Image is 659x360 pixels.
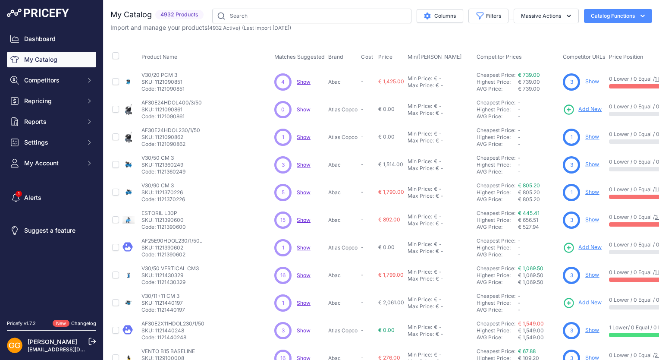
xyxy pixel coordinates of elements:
span: 3 [570,327,573,335]
div: AVG Price: [477,196,518,203]
div: € [434,103,437,110]
p: Atlas Copco [328,327,358,334]
button: Catalog Functions [584,9,652,23]
p: Code: 1121440197 [141,306,185,313]
a: Add New [563,104,602,116]
div: Highest Price: [477,161,518,168]
span: € 1,549.00 [518,327,544,334]
p: SKU: 1121090862 [141,134,200,141]
span: 1 [282,299,284,307]
div: Highest Price: [477,134,518,141]
a: € 739.00 [518,72,540,78]
div: Min Price: [408,241,432,248]
p: V30/20 PCM 3 [141,72,185,79]
div: € [434,158,437,165]
div: Min Price: [408,296,432,303]
a: 4932 Active [209,25,238,31]
span: Reports [24,117,81,126]
div: - [437,103,442,110]
div: Highest Price: [477,244,518,251]
nav: Sidebar [7,31,96,309]
button: Competitors [7,73,96,88]
a: Cheapest Price: [477,348,515,354]
div: Min Price: [408,158,432,165]
p: Code: 1121370226 [141,196,185,203]
div: Min Price: [408,351,432,358]
span: € 805.20 [518,189,540,196]
div: AVG Price: [477,168,518,175]
p: SKU: 1121440248 [141,327,204,334]
span: - [361,161,364,167]
div: € [434,324,437,331]
div: Pricefy v1.7.2 [7,320,36,327]
p: Import and manage your products [110,23,291,32]
span: - [518,141,521,147]
p: SKU: 1121090861 [141,106,202,113]
span: - [518,106,521,113]
span: 3 [570,272,573,279]
span: (Last import [DATE]) [242,25,291,31]
span: Matches Suggested [274,54,325,60]
a: Cheapest Price: [477,265,515,272]
span: Repricing [24,97,81,105]
div: € [436,220,439,227]
div: Min Price: [408,268,432,275]
a: Cheapest Price: [477,293,515,299]
span: 3 [570,78,573,86]
span: - [361,272,364,278]
span: 1 [571,133,573,141]
div: € [436,248,439,255]
div: - [439,331,443,338]
p: SKU: 1121390602 [141,244,202,251]
div: € [434,213,437,220]
a: € 1,069.50 [518,265,543,272]
p: Code: 1121440248 [141,334,204,341]
div: € [436,82,439,89]
p: AF30E2X11HDOL230/1/50 [141,320,204,327]
span: Product Name [141,54,177,60]
p: AF30E24HDOL400/3/50 [141,99,202,106]
a: Dashboard [7,31,96,47]
span: € 892.00 [378,216,400,223]
div: - [437,268,442,275]
div: Max Price: [408,165,434,172]
p: VENTO B15 BASELINE [141,348,195,355]
span: Show [297,272,311,278]
a: Cheapest Price: [477,182,515,189]
div: - [439,137,443,144]
div: Max Price: [408,220,434,227]
span: 3 [570,161,573,169]
a: Cheapest Price: [477,127,515,133]
span: € 656.51 [518,217,538,223]
a: Show [297,161,311,168]
span: - [361,216,364,223]
div: € 805.20 [518,196,559,203]
a: Show [297,327,311,334]
a: Cheapest Price: [477,72,515,78]
div: Min Price: [408,213,432,220]
span: € 0.00 [378,133,395,140]
span: - [518,306,521,313]
span: - [518,251,521,258]
button: Price [378,54,394,60]
div: - [439,193,443,199]
p: Code: 1121390602 [141,251,202,258]
p: V30/50 CM 3 [141,155,185,161]
a: Show [297,79,311,85]
span: 3 [282,161,285,169]
div: € [436,331,439,338]
p: Code: 1121390600 [141,224,186,231]
p: SKU: 1121440197 [141,300,185,306]
a: Show [297,134,311,140]
div: Min Price: [408,324,432,331]
p: Abac [328,161,358,168]
a: Show [585,189,599,195]
button: Columns [417,9,463,23]
div: Highest Price: [477,272,518,279]
div: € [434,130,437,137]
img: Pricefy Logo [7,9,69,17]
div: € [434,268,437,275]
a: Show [585,78,599,85]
